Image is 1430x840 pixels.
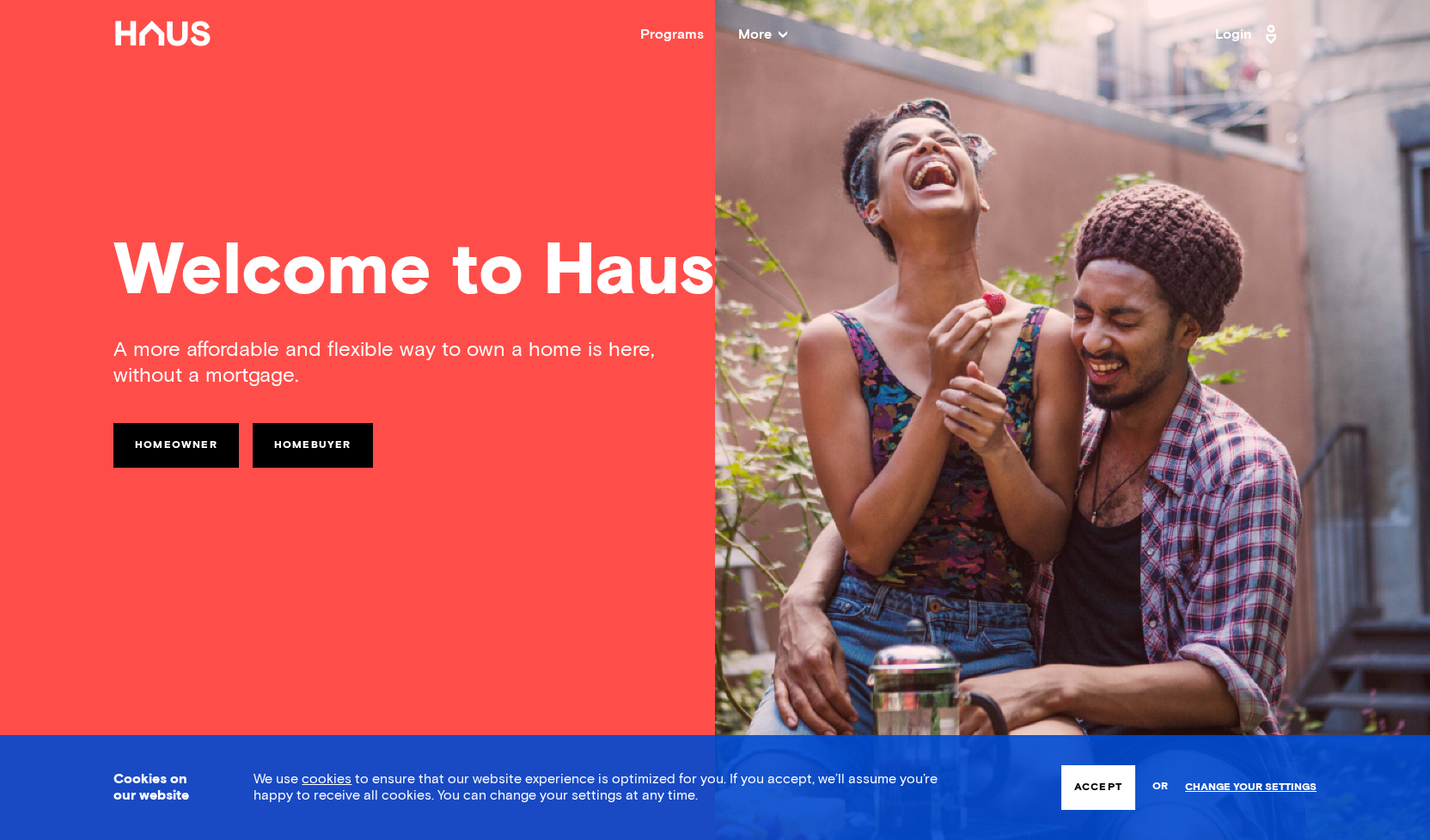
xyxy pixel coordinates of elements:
a: Homebuyer [253,423,373,468]
a: Change your settings [1185,782,1317,794]
span: or [1152,772,1168,802]
a: cookies [302,772,351,786]
a: Programs [640,28,704,41]
a: Homeowner [113,423,239,468]
div: A more affordable and flexible way to own a home is here, without a mortgage. [113,337,715,389]
h3: Cookies on our website [113,771,211,804]
button: Accept [1061,765,1135,810]
span: More [738,28,787,41]
span: We use to ensure that our website experience is optimized for you. If you accept, we’ll assume yo... [254,772,938,802]
a: Login [1215,21,1282,48]
div: Welcome to Haus [113,236,1317,310]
